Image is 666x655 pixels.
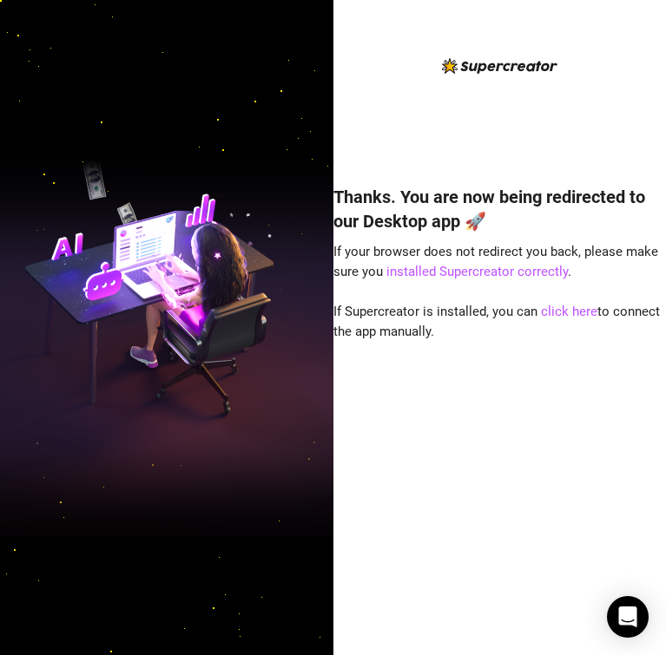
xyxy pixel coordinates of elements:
a: click here [541,304,597,319]
span: If Supercreator is installed, you can to connect the app manually. [333,304,660,340]
div: Open Intercom Messenger [607,596,649,638]
a: installed Supercreator correctly [386,264,568,279]
span: If your browser does not redirect you back, please make sure you . [333,244,658,280]
img: logo-BBDzfeDw.svg [442,58,557,74]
